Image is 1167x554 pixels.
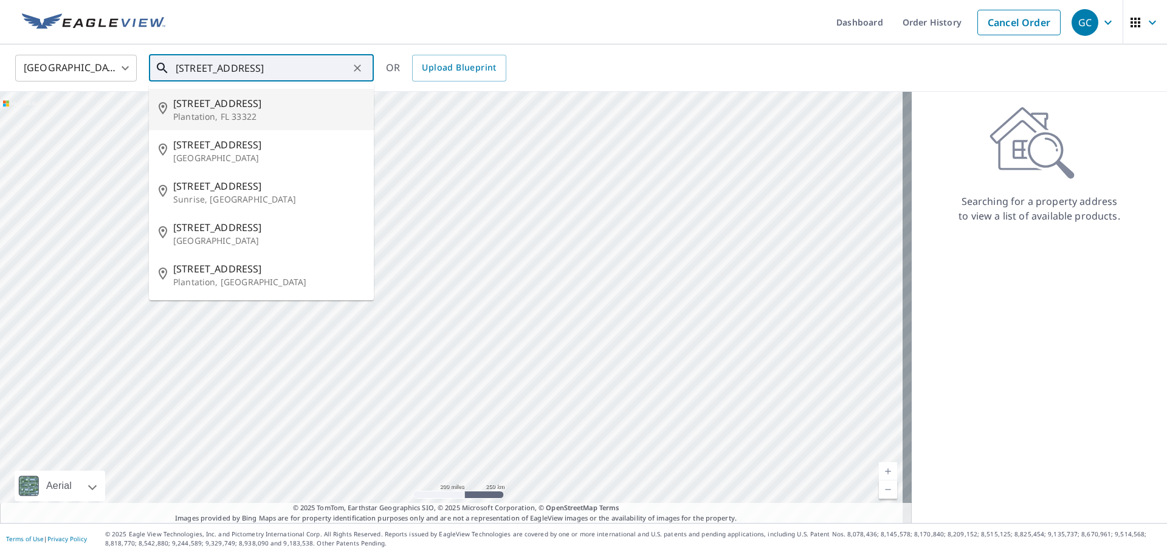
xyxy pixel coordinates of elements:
span: [STREET_ADDRESS] [173,137,364,152]
input: Search by address or latitude-longitude [176,51,349,85]
p: Sunrise, [GEOGRAPHIC_DATA] [173,193,364,206]
p: Plantation, [GEOGRAPHIC_DATA] [173,276,364,288]
p: [GEOGRAPHIC_DATA] [173,235,364,247]
a: Upload Blueprint [412,55,506,81]
p: © 2025 Eagle View Technologies, Inc. and Pictometry International Corp. All Rights Reserved. Repo... [105,530,1161,548]
p: Plantation, FL 33322 [173,111,364,123]
span: [STREET_ADDRESS] [173,96,364,111]
div: [GEOGRAPHIC_DATA] [15,51,137,85]
div: GC [1072,9,1098,36]
div: Aerial [15,471,105,501]
div: Aerial [43,471,75,501]
span: [STREET_ADDRESS] [173,220,364,235]
span: Upload Blueprint [422,60,496,75]
span: [STREET_ADDRESS] [173,261,364,276]
img: EV Logo [22,13,165,32]
a: Terms [599,503,619,512]
a: OpenStreetMap [546,503,597,512]
a: Current Level 5, Zoom Out [879,480,897,499]
button: Clear [349,60,366,77]
p: Searching for a property address to view a list of available products. [958,194,1121,223]
div: OR [386,55,506,81]
a: Current Level 5, Zoom In [879,462,897,480]
a: Cancel Order [977,10,1061,35]
a: Terms of Use [6,535,44,543]
span: © 2025 TomTom, Earthstar Geographics SIO, © 2025 Microsoft Corporation, © [293,503,619,513]
span: [STREET_ADDRESS] [173,179,364,193]
a: Privacy Policy [47,535,87,543]
p: | [6,535,87,542]
p: [GEOGRAPHIC_DATA] [173,152,364,164]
